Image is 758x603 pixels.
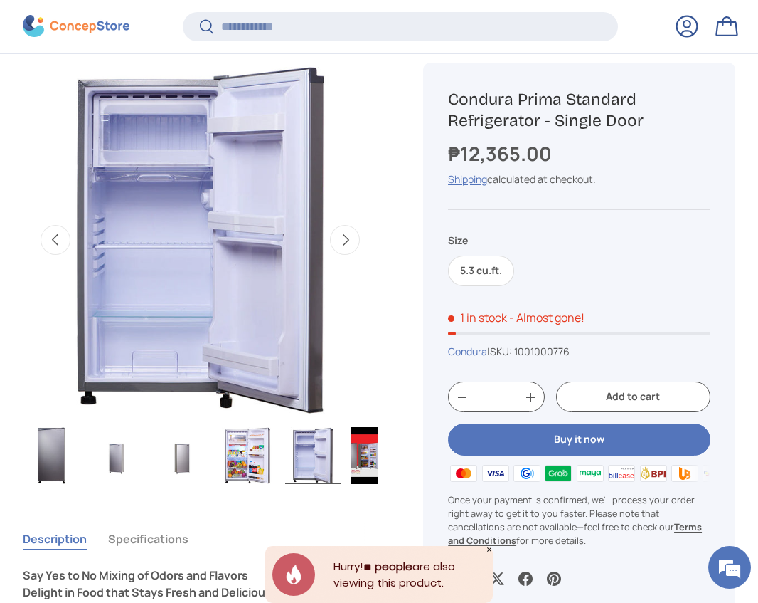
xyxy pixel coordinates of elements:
[448,140,555,167] strong: ₱12,365.00
[448,233,468,248] legend: Size
[285,427,341,484] img: Condura Prima Standard Refrigerator - Single Door
[487,345,570,358] span: |
[448,424,710,456] button: Buy it now
[543,463,574,484] img: grabpay
[448,345,487,358] a: Condura
[514,345,570,358] span: 1001000776
[23,567,248,583] strong: Say Yes to No Mixing of Odors and Flavors
[448,172,710,187] div: calculated at checkout.
[448,172,487,186] a: Shipping
[154,427,210,484] img: Condura Prima Standard Refrigerator - Single Door
[23,427,79,484] img: Condura Prima Standard Refrigerator - Single Door
[511,463,543,484] img: gcash
[509,310,584,325] p: - Almost gone!
[448,520,702,547] a: Terms and Conditions
[108,523,188,555] button: Specifications
[23,16,129,38] img: ConcepStore
[23,523,87,555] button: Description
[479,463,511,484] img: visa
[486,546,493,553] div: Close
[220,427,275,484] img: Condura Prima Standard Refrigerator - Single Door
[448,310,507,325] span: 1 in stock
[637,463,668,484] img: bpi
[556,382,710,412] button: Add to cart
[448,89,710,132] h1: Condura Prima Standard Refrigerator - Single Door
[575,463,606,484] img: maya
[448,493,710,548] p: Once your payment is confirmed, we'll process your order right away to get it to you faster. Plea...
[89,427,144,484] img: Condura Prima Standard Refrigerator - Single Door
[669,463,700,484] img: ubp
[23,584,275,600] strong: Delight in Food that Stays Fresh and Delicious.
[23,63,378,488] media-gallery: Gallery Viewer
[351,427,406,484] img: Condura Prima Standard Refrigerator - Single Door
[490,345,512,358] span: SKU:
[606,463,637,484] img: billease
[448,463,479,484] img: master
[700,463,732,484] img: qrph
